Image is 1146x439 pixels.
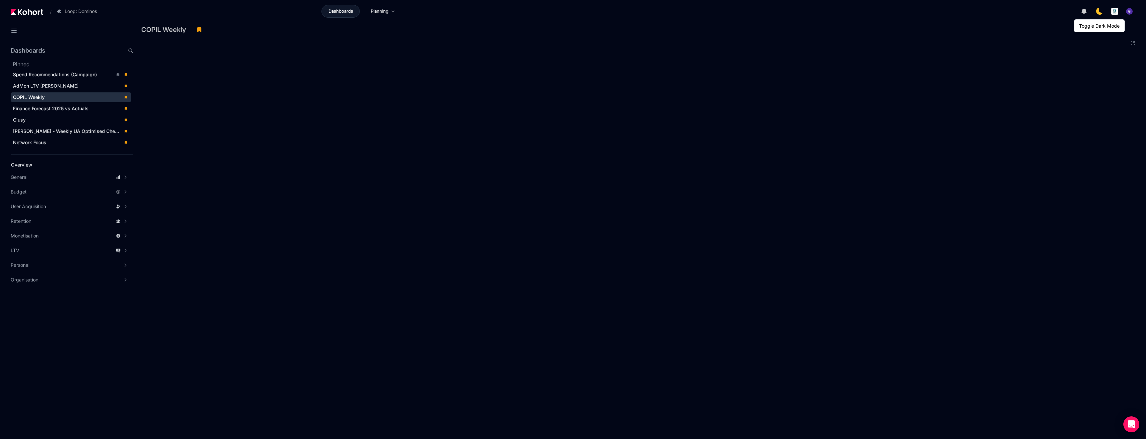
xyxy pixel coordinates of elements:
span: Finance Forecast 2025 vs Actuals [13,106,89,111]
span: Network Focus [13,140,46,145]
a: Planning [364,5,402,18]
a: [PERSON_NAME] - Weekly UA Optimised Checks vs Budget [11,126,131,136]
span: Personal [11,262,29,268]
span: Spend Recommendations (Campaign) [13,72,97,77]
h2: Dashboards [11,48,45,54]
img: Kohort logo [11,9,43,15]
span: Retention [11,218,31,224]
span: General [11,174,27,181]
span: LTV [11,247,19,254]
button: Loop: Dominos [53,6,104,17]
button: Fullscreen [1130,41,1135,46]
span: Planning [371,8,388,15]
span: [PERSON_NAME] - Weekly UA Optimised Checks vs Budget [13,128,147,134]
img: logo_logo_images_1_20240607072359498299_20240828135028712857.jpeg [1111,8,1118,15]
h2: Pinned [13,60,133,68]
div: Toggle Dark Mode [1078,21,1121,31]
a: Network Focus [11,138,131,148]
a: Giusy [11,115,131,125]
span: AdMon LTV [PERSON_NAME] [13,83,79,89]
span: User Acquisition [11,203,46,210]
span: Loop: Dominos [65,8,97,15]
span: Organisation [11,276,38,283]
span: Dashboards [328,8,353,15]
a: COPIL Weekly [11,92,131,102]
span: Giusy [13,117,26,123]
a: Finance Forecast 2025 vs Actuals [11,104,131,114]
span: Budget [11,189,27,195]
div: Open Intercom Messenger [1123,416,1139,432]
a: AdMon LTV [PERSON_NAME] [11,81,131,91]
span: COPIL Weekly [13,94,45,100]
a: Dashboards [321,5,360,18]
a: Overview [9,160,122,170]
span: Monetisation [11,232,39,239]
span: / [45,8,52,15]
a: Spend Recommendations (Campaign) [11,70,131,80]
span: Overview [11,162,32,168]
h3: COPIL Weekly [141,26,190,33]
